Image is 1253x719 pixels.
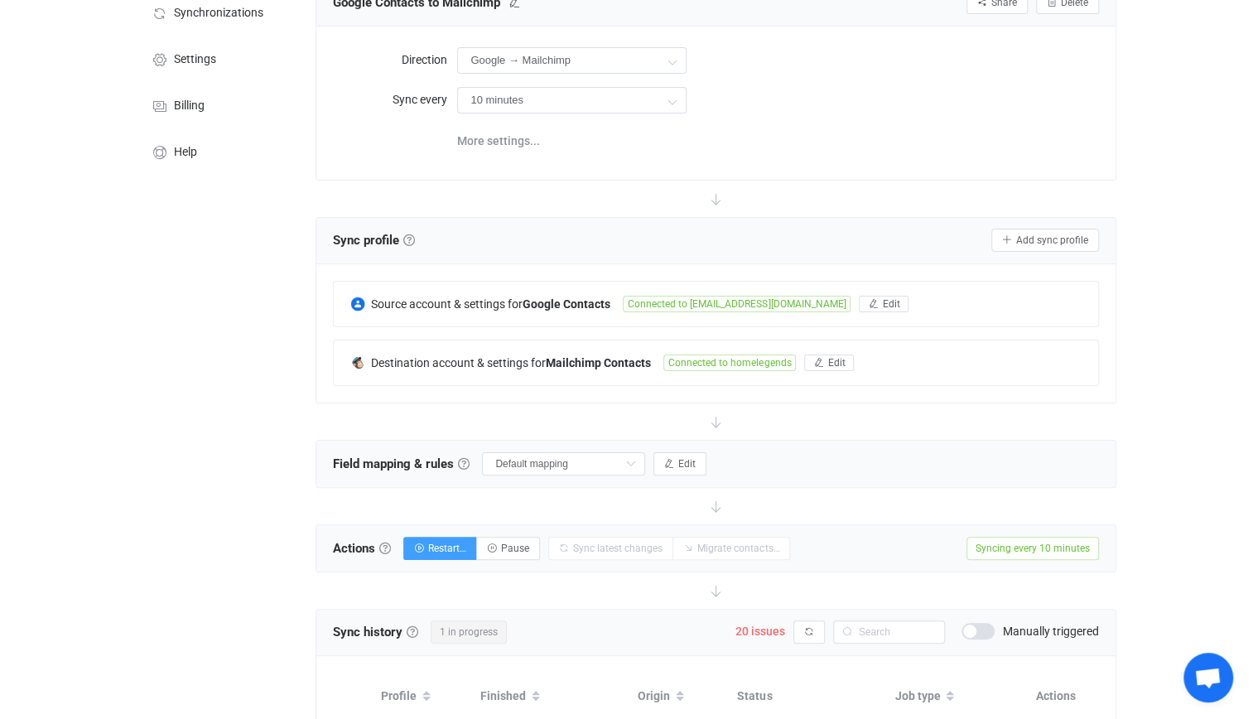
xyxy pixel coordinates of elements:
[672,537,790,560] button: Migrate contacts…
[373,683,472,711] div: Profile
[882,298,899,310] span: Edit
[428,543,466,554] span: Restart…
[431,620,507,644] span: 1 in progress
[573,543,663,554] span: Sync latest changes
[482,452,645,475] input: Select
[1016,234,1088,246] span: Add sync profile
[457,47,687,74] input: Model
[133,35,299,81] a: Settings
[174,53,216,66] span: Settings
[1003,625,1099,637] span: Manually triggered
[629,683,729,711] div: Origin
[1027,687,1197,706] div: Actions
[403,537,477,560] button: Restart…
[678,458,696,470] span: Edit
[174,99,205,113] span: Billing
[966,537,1099,560] span: Syncing every 10 minutes
[333,625,402,639] span: Sync history
[350,355,365,370] img: mailchimp.png
[623,296,851,312] span: Connected to [EMAIL_ADDRESS][DOMAIN_NAME]
[333,536,391,561] span: Actions
[886,683,1027,711] div: Job type
[523,297,610,311] b: Google Contacts
[333,451,470,476] span: Field mapping & rules
[371,356,546,369] span: Destination account & settings for
[833,620,945,644] input: Search
[804,355,854,371] button: Edit
[827,357,845,369] span: Edit
[133,128,299,174] a: Help
[501,543,529,554] span: Pause
[333,228,415,253] span: Sync profile
[729,687,886,706] div: Status
[457,87,687,113] input: Model
[653,452,706,475] button: Edit
[697,543,779,554] span: Migrate contacts…
[371,297,523,311] span: Source account & settings for
[735,625,785,638] span: 20 issues
[859,296,908,312] button: Edit
[1183,653,1233,702] div: Open chat
[350,297,365,311] img: google-contacts.png
[333,43,457,76] label: Direction
[457,124,540,157] span: More settings...
[133,81,299,128] a: Billing
[174,7,263,20] span: Synchronizations
[991,229,1099,252] button: Add sync profile
[546,356,651,369] b: Mailchimp Contacts
[476,537,540,560] button: Pause
[663,355,796,371] span: Connected to homelegends
[472,683,629,711] div: Finished
[333,83,457,116] label: Sync every
[548,537,673,560] button: Sync latest changes
[174,146,197,159] span: Help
